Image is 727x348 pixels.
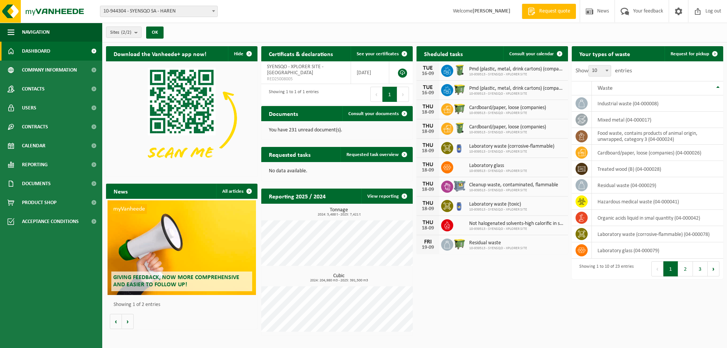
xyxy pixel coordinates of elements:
[592,210,723,226] td: organic acids liquid in smal quantity (04-000042)
[420,84,435,91] div: TUE
[234,51,243,56] span: Hide
[100,6,218,17] span: 10-944304 - SYENSQO SA - HAREN
[100,6,217,17] span: 10-944304 - SYENSQO SA - HAREN
[265,273,413,282] h3: Cubic
[469,111,546,115] span: 10-939513 - SYENSQO - XPLORER SITE
[469,105,546,111] span: Cardboard/paper, loose (companies)
[651,261,663,276] button: Previous
[269,128,405,133] p: You have 231 unread document(s).
[397,87,409,102] button: Next
[469,246,527,251] span: 10-939513 - SYENSQO - XPLORER SITE
[522,4,576,19] a: Request quote
[361,189,412,204] a: View reporting
[420,123,435,129] div: THU
[592,95,723,112] td: industrial waste (04-000008)
[473,8,510,14] strong: [PERSON_NAME]
[420,129,435,134] div: 18-09
[22,136,45,155] span: Calendar
[592,194,723,210] td: hazardous medical waste (04-000041)
[592,145,723,161] td: cardboard/paper, loose (companies) (04-000026)
[503,46,567,61] a: Consult your calendar
[370,87,382,102] button: Previous
[114,302,254,307] p: Showing 1 of 2 entries
[671,51,709,56] span: Request for pickup
[592,177,723,194] td: residual waste (04-000029)
[469,150,554,154] span: 10-939513 - SYENSQO - XPLORER SITE
[420,91,435,96] div: 16-09
[357,51,399,56] span: See your certificates
[22,155,48,174] span: Reporting
[121,30,131,35] count: (2/2)
[469,188,558,193] span: 10-939513 - SYENSQO - XPLORER SITE
[261,189,333,203] h2: Reporting 2025 / 2024
[265,213,413,217] span: 2024: 5,488 t - 2025: 7,421 t
[108,200,256,295] a: myVanheede Giving feedback, now more comprehensive and easier to follow up!
[122,314,134,329] button: Volgende
[261,106,306,121] h2: Documents
[261,46,340,61] h2: Certificats & declarations
[228,46,257,61] button: Hide
[267,64,323,76] span: SYENSQO - XPLORER SITE - [GEOGRAPHIC_DATA]
[420,206,435,212] div: 18-09
[592,242,723,259] td: laboratory glass (04-000079)
[469,240,527,246] span: Residual waste
[110,27,131,38] span: Sites
[420,245,435,250] div: 19-09
[106,46,214,61] h2: Download the Vanheede+ app now!
[420,220,435,226] div: THU
[22,23,50,42] span: Navigation
[265,86,319,103] div: Showing 1 to 1 of 1 entries
[469,130,546,135] span: 10-939513 - SYENSQO - XPLORER SITE
[592,226,723,242] td: laboratory waste (corrosive-flammable) (04-000078)
[22,212,79,231] span: Acceptance conditions
[420,168,435,173] div: 18-09
[453,102,466,115] img: WB-1100-HPE-GN-51
[265,279,413,282] span: 2024: 204,980 m3 - 2025: 391,500 m3
[417,46,470,61] h2: Sheduled tasks
[106,184,135,198] h2: News
[22,117,48,136] span: Contracts
[588,65,611,76] span: 10
[453,122,466,134] img: WB-0240-HPE-GN-50
[708,261,719,276] button: Next
[576,68,632,74] label: Show entries
[469,227,564,231] span: 10-939513 - SYENSQO - XPLORER SITE
[469,221,564,227] span: Not halogenated solvents-high calorific in small packaging
[4,331,126,348] iframe: chat widget
[469,163,527,169] span: Laboratory glass
[22,61,77,80] span: Company information
[469,208,527,212] span: 10-939513 - SYENSQO - XPLORER SITE
[420,226,435,231] div: 18-09
[110,314,122,329] button: Vorige
[469,86,564,92] span: Pmd (plastic, metal, drink cartons) (companies)
[22,98,36,117] span: Users
[665,46,722,61] a: Request for pickup
[592,112,723,128] td: mixed metal (04-000017)
[146,27,164,39] button: OK
[269,169,405,174] p: No data available.
[420,148,435,154] div: 18-09
[572,46,638,61] h2: Your types of waste
[22,42,50,61] span: Dashboard
[351,61,389,84] td: [DATE]
[22,193,56,212] span: Product Shop
[537,8,572,15] span: Request quote
[261,147,318,162] h2: Requested tasks
[589,66,611,76] span: 10
[592,161,723,177] td: treated wood (B) (04-000028)
[106,61,257,175] img: Download de VHEPlus App
[469,169,527,173] span: 10-939513 - SYENSQO - XPLORER SITE
[420,162,435,168] div: THU
[420,71,435,76] div: 16-09
[382,87,397,102] button: 1
[663,261,678,276] button: 1
[469,66,564,72] span: Pmd (plastic, metal, drink cartons) (companies)
[469,201,527,208] span: Laboratory waste (toxic)
[469,72,564,77] span: 10-939513 - SYENSQO - XPLORER SITE
[420,110,435,115] div: 18-09
[22,174,51,193] span: Documents
[453,64,466,76] img: WB-0240-HPE-GN-50
[22,80,45,98] span: Contacts
[453,83,466,96] img: WB-1100-HPE-GN-51
[351,46,412,61] a: See your certificates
